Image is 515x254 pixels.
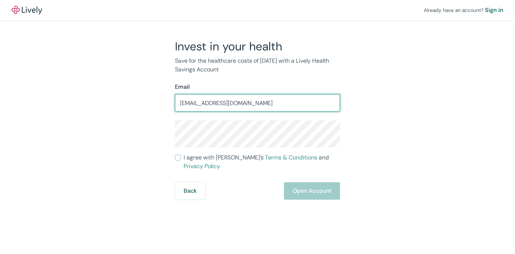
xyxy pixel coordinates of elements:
[175,182,205,200] button: Back
[12,6,42,14] img: Lively
[175,39,340,54] h2: Invest in your health
[184,162,220,170] a: Privacy Policy
[175,83,190,91] label: Email
[485,6,503,14] a: Sign in
[12,6,42,14] a: LivelyLively
[424,6,503,14] div: Already have an account?
[184,153,340,171] span: I agree with [PERSON_NAME]’s and
[265,154,317,161] a: Terms & Conditions
[175,57,340,74] p: Save for the healthcare costs of [DATE] with a Lively Health Savings Account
